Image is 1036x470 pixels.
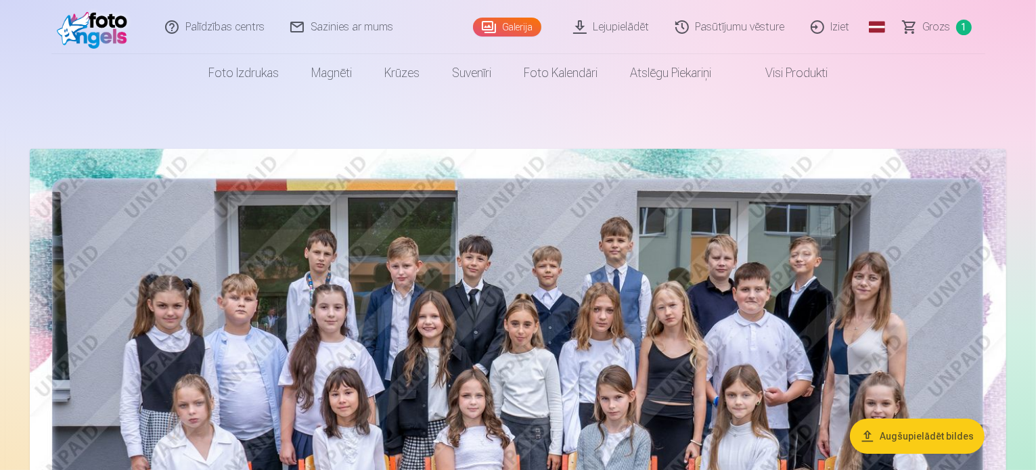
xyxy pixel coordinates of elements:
[436,54,508,92] a: Suvenīri
[727,54,844,92] a: Visi produkti
[192,54,295,92] a: Foto izdrukas
[368,54,436,92] a: Krūzes
[850,419,985,454] button: Augšupielādēt bildes
[923,19,951,35] span: Grozs
[473,18,541,37] a: Galerija
[57,5,135,49] img: /fa3
[508,54,614,92] a: Foto kalendāri
[295,54,368,92] a: Magnēti
[956,20,972,35] span: 1
[614,54,727,92] a: Atslēgu piekariņi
